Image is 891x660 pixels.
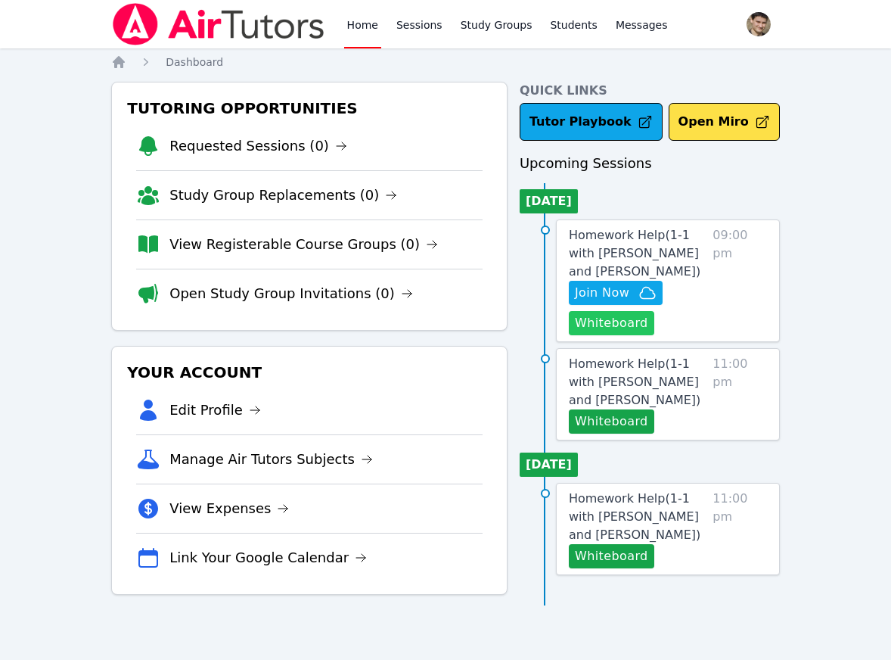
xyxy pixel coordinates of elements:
button: Join Now [569,281,663,305]
nav: Breadcrumb [111,54,780,70]
span: Messages [616,17,668,33]
li: [DATE] [520,453,578,477]
a: Homework Help(1-1 with [PERSON_NAME] and [PERSON_NAME]) [569,226,706,281]
a: View Expenses [169,498,289,519]
h3: Your Account [124,359,495,386]
li: [DATE] [520,189,578,213]
a: Edit Profile [169,400,261,421]
a: View Registerable Course Groups (0) [169,234,438,255]
span: Homework Help ( 1-1 with [PERSON_NAME] and [PERSON_NAME] ) [569,228,700,279]
button: Whiteboard [569,311,654,335]
span: Join Now [575,284,629,302]
span: Homework Help ( 1-1 with [PERSON_NAME] and [PERSON_NAME] ) [569,491,700,542]
h4: Quick Links [520,82,780,100]
span: Homework Help ( 1-1 with [PERSON_NAME] and [PERSON_NAME] ) [569,356,700,407]
a: Homework Help(1-1 with [PERSON_NAME] and [PERSON_NAME]) [569,355,706,409]
span: 09:00 pm [712,226,766,335]
a: Open Study Group Invitations (0) [169,283,413,304]
a: Homework Help(1-1 with [PERSON_NAME] and [PERSON_NAME]) [569,490,706,544]
button: Whiteboard [569,409,654,434]
a: Dashboard [166,54,223,70]
a: Tutor Playbook [520,103,663,141]
a: Link Your Google Calendar [169,547,367,568]
a: Requested Sessions (0) [169,135,347,157]
a: Study Group Replacements (0) [169,185,397,206]
span: Dashboard [166,56,223,68]
button: Whiteboard [569,544,654,568]
a: Manage Air Tutors Subjects [169,449,373,470]
button: Open Miro [669,103,780,141]
span: 11:00 pm [712,355,766,434]
h3: Upcoming Sessions [520,153,780,174]
img: Air Tutors [111,3,325,45]
h3: Tutoring Opportunities [124,95,495,122]
span: 11:00 pm [712,490,766,568]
